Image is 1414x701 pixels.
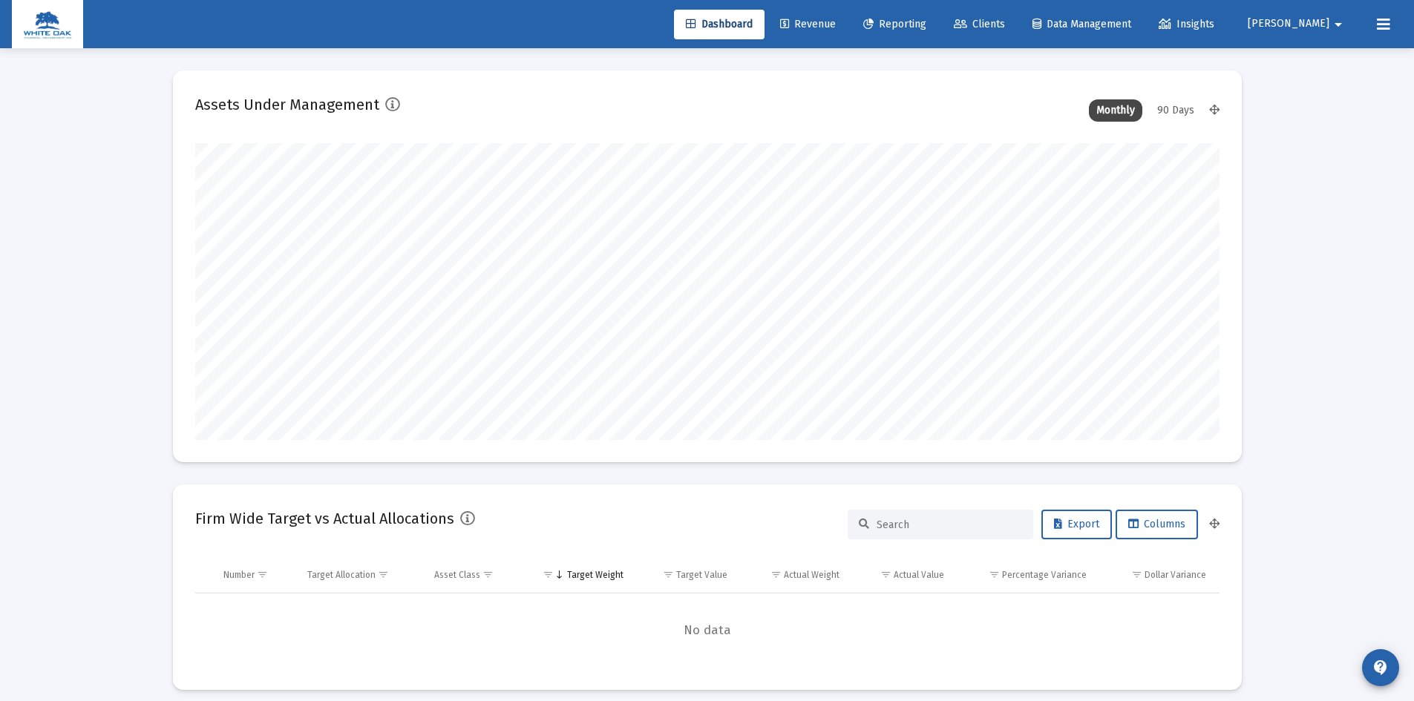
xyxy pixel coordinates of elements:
span: Show filter options for column 'Target Allocation' [378,569,389,580]
span: Show filter options for column 'Actual Value' [880,569,891,580]
img: Dashboard [23,10,72,39]
span: [PERSON_NAME] [1248,18,1329,30]
button: [PERSON_NAME] [1230,9,1365,39]
span: Show filter options for column 'Actual Weight' [770,569,782,580]
div: 90 Days [1150,99,1202,122]
div: Number [223,569,255,581]
span: No data [195,622,1220,639]
td: Column Target Weight [523,557,634,593]
td: Column Actual Weight [738,557,849,593]
mat-icon: contact_support [1372,659,1390,677]
span: Data Management [1032,18,1131,30]
div: Actual Weight [784,569,839,581]
h2: Assets Under Management [195,93,379,116]
div: Target Value [676,569,727,581]
div: Dollar Variance [1145,569,1206,581]
span: Dashboard [686,18,753,30]
span: Export [1054,518,1099,530]
span: Show filter options for column 'Percentage Variance' [989,569,1000,580]
div: Asset Class [434,569,480,581]
span: Show filter options for column 'Target Weight' [543,569,554,580]
td: Column Target Value [634,557,739,593]
div: Monthly [1089,99,1142,122]
span: Clients [954,18,1005,30]
button: Columns [1116,510,1198,539]
input: Search [877,519,1022,531]
span: Revenue [780,18,836,30]
span: Show filter options for column 'Asset Class' [482,569,494,580]
td: Column Number [213,557,298,593]
span: Columns [1128,518,1185,530]
div: Data grid [195,557,1220,668]
a: Revenue [768,10,848,39]
div: Actual Value [894,569,944,581]
mat-icon: arrow_drop_down [1329,10,1347,39]
h2: Firm Wide Target vs Actual Allocations [195,507,454,530]
button: Export [1041,510,1112,539]
td: Column Asset Class [424,557,523,593]
span: Show filter options for column 'Number' [257,569,268,580]
td: Column Percentage Variance [955,557,1097,593]
div: Percentage Variance [1002,569,1087,581]
div: Target Weight [567,569,623,581]
a: Dashboard [674,10,765,39]
span: Show filter options for column 'Target Value' [663,569,674,580]
span: Show filter options for column 'Dollar Variance' [1131,569,1142,580]
span: Reporting [863,18,926,30]
a: Insights [1147,10,1226,39]
td: Column Dollar Variance [1097,557,1219,593]
a: Reporting [851,10,938,39]
div: Target Allocation [307,569,376,581]
a: Clients [942,10,1017,39]
a: Data Management [1021,10,1143,39]
span: Insights [1159,18,1214,30]
td: Column Target Allocation [297,557,424,593]
td: Column Actual Value [850,557,955,593]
